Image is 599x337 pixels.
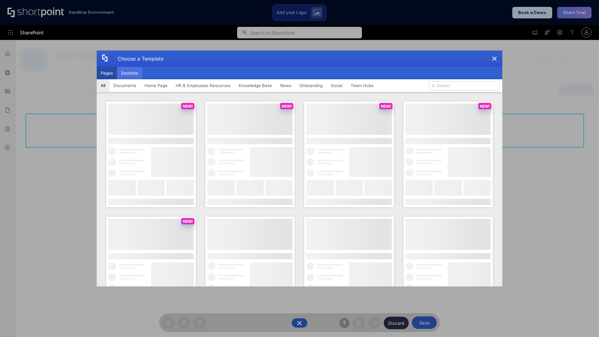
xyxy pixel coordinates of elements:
[381,104,391,109] p: NEW!
[480,104,490,109] p: NEW!
[110,79,140,92] button: Documents
[276,79,295,92] button: News
[183,104,193,109] p: NEW!
[113,51,163,66] div: Choose a Template
[97,51,502,286] div: template selector
[429,81,500,90] input: Search
[172,79,235,92] button: HR & Employees Resources
[117,67,142,79] button: Sections
[295,79,327,92] button: Onboarding
[282,104,292,109] p: NEW!
[347,79,377,92] button: Team Hubs
[183,219,193,224] p: NEW!
[97,67,117,79] button: Pages
[568,307,599,337] iframe: Chat Widget
[235,79,276,92] button: Knowledge Base
[140,79,172,92] button: Home Page
[327,79,347,92] button: Social
[97,79,110,92] button: All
